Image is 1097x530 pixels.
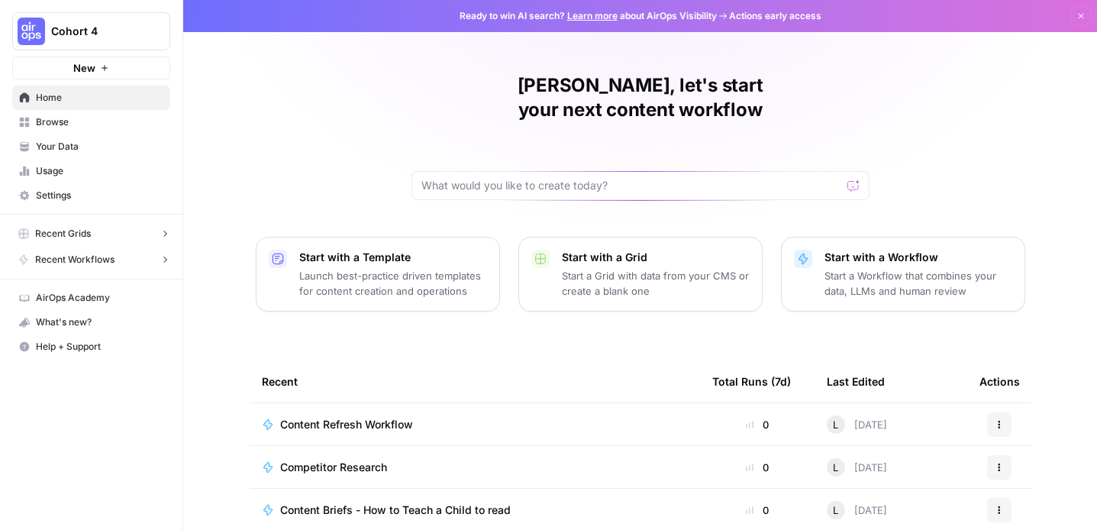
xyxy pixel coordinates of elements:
span: New [73,60,95,76]
span: Competitor Research [280,460,387,475]
a: Content Briefs - How to Teach a Child to read [262,503,688,518]
span: Help + Support [36,340,163,354]
p: Start with a Template [299,250,487,265]
div: 0 [712,503,802,518]
div: Total Runs (7d) [712,360,791,402]
p: Start a Grid with data from your CMS or create a blank one [562,268,750,299]
a: Browse [12,110,170,134]
span: Content Briefs - How to Teach a Child to read [280,503,511,518]
a: Your Data [12,134,170,159]
p: Start with a Workflow [824,250,1012,265]
span: Your Data [36,140,163,154]
span: L [833,460,838,475]
span: Actions early access [729,9,821,23]
span: Recent Workflows [35,253,115,267]
div: What's new? [13,311,169,334]
span: Usage [36,164,163,178]
div: 0 [712,417,802,432]
a: Usage [12,159,170,183]
a: AirOps Academy [12,286,170,310]
img: Cohort 4 Logo [18,18,45,45]
div: [DATE] [827,415,887,434]
button: Workspace: Cohort 4 [12,12,170,50]
div: [DATE] [827,501,887,519]
button: Start with a GridStart a Grid with data from your CMS or create a blank one [518,237,763,312]
button: Recent Workflows [18,253,170,267]
button: What's new? [12,310,170,334]
div: Actions [979,360,1020,402]
span: Recent Grids [35,227,91,241]
div: Recent [262,360,688,402]
a: Competitor Research [262,460,688,475]
a: Content Refresh Workflow [262,417,688,432]
span: Ready to win AI search? about AirOps Visibility [460,9,717,23]
span: Settings [36,189,163,202]
p: Start a Workflow that combines your data, LLMs and human review [824,268,1012,299]
div: 0 [712,460,802,475]
span: Home [36,91,163,105]
span: Cohort 4 [51,24,144,39]
span: L [833,503,838,518]
span: AirOps Academy [36,291,163,305]
p: Launch best-practice driven templates for content creation and operations [299,268,487,299]
a: Home [12,86,170,110]
span: Content Refresh Workflow [280,417,413,432]
a: Learn more [567,10,618,21]
button: Start with a WorkflowStart a Workflow that combines your data, LLMs and human review [781,237,1025,312]
h1: [PERSON_NAME], let's start your next content workflow [411,73,870,122]
div: [DATE] [827,458,887,477]
p: Start with a Grid [562,250,750,265]
button: Recent Grids [18,227,170,241]
span: Browse [36,115,163,129]
button: Start with a TemplateLaunch best-practice driven templates for content creation and operations [256,237,500,312]
span: L [833,417,838,432]
input: What would you like to create today? [421,178,841,193]
button: New [12,57,170,79]
a: Settings [12,183,170,208]
button: Help + Support [12,334,170,359]
div: Last Edited [827,360,885,402]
